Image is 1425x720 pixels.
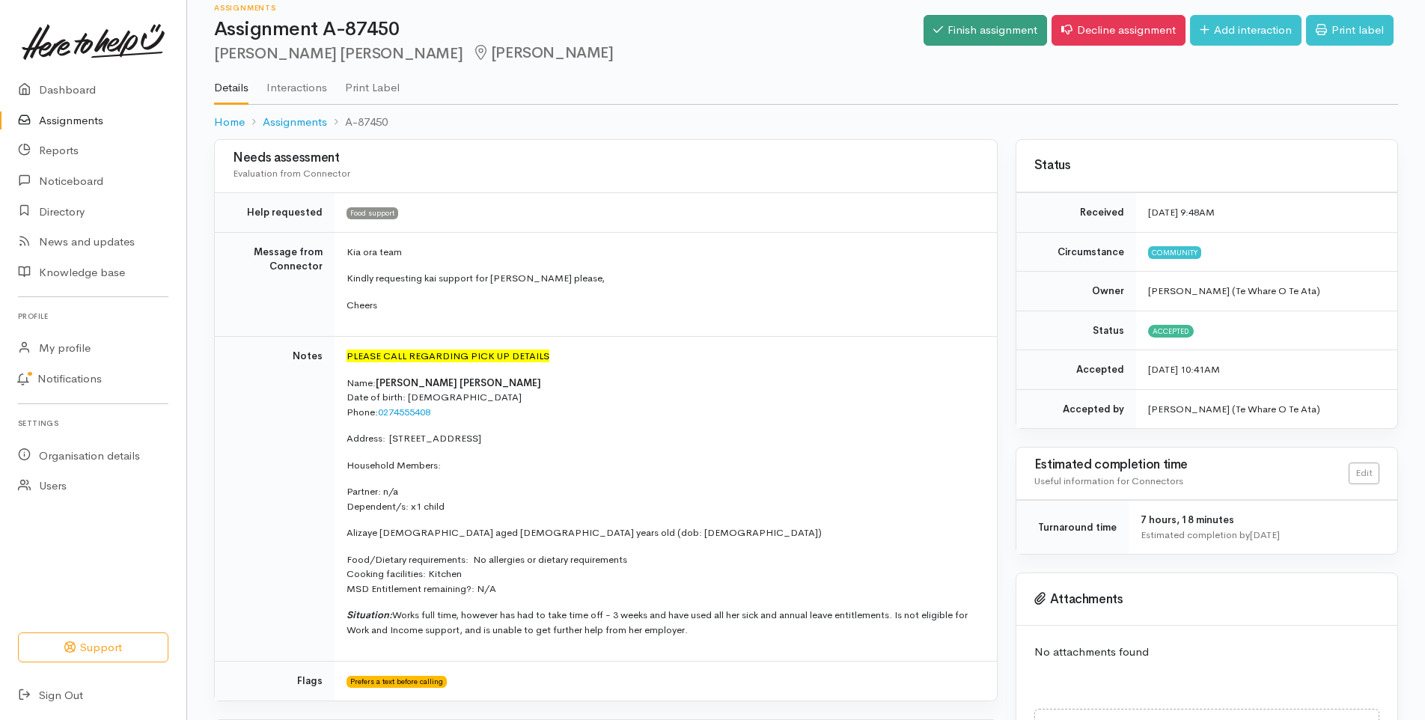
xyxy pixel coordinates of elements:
p: Household Members: [347,458,979,473]
span: Prefers a text before calling [347,676,447,688]
td: Owner [1016,272,1136,311]
td: Notes [215,337,335,662]
i: Situation: [347,608,392,621]
h3: Estimated completion time [1034,458,1349,472]
nav: breadcrumb [214,105,1398,140]
td: Circumstance [1016,232,1136,272]
span: Useful information for Connectors [1034,475,1183,487]
div: Estimated completion by [1141,528,1379,543]
a: Print Label [345,61,400,103]
h6: Settings [18,413,168,433]
li: A-87450 [327,114,388,131]
a: Home [214,114,245,131]
p: Partner: n/a Dependent/s: x1 child [347,484,979,513]
h3: Status [1034,159,1379,173]
td: Help requested [215,193,335,233]
span: Community [1148,246,1201,258]
h1: Assignment A-87450 [214,19,924,40]
a: Interactions [266,61,327,103]
p: Address: [STREET_ADDRESS] [347,431,979,446]
a: Finish assignment [924,15,1047,46]
h3: Needs assessment [233,151,979,165]
a: Assignments [263,114,327,131]
p: Alizaye [DEMOGRAPHIC_DATA] aged [DEMOGRAPHIC_DATA] years old (dob: [DEMOGRAPHIC_DATA]) [347,525,979,540]
td: Status [1016,311,1136,350]
span: Food support [347,207,398,219]
a: Decline assignment [1052,15,1186,46]
span: 7 hours, 18 minutes [1141,513,1234,526]
h2: [PERSON_NAME] [PERSON_NAME] [214,45,924,62]
td: Flags [215,662,335,701]
p: No attachments found [1034,644,1379,661]
p: Works full time, however has had to take time off - 3 weeks and have used all her sick and annual... [347,608,979,637]
a: 0274555408 [378,406,430,418]
a: Add interaction [1190,15,1302,46]
font: PLEASE CALL REGARDING PICK UP DETAILS [347,350,549,362]
p: Food/Dietary requirements: No allergies or dietary requirements Cooking facilities: Kitchen MSD E... [347,552,979,597]
span: [PERSON_NAME] [472,43,613,62]
p: Name: Date of birth: [DEMOGRAPHIC_DATA] Phone: [347,376,979,420]
span: Evaluation from Connector [233,167,350,180]
button: Support [18,632,168,663]
td: [PERSON_NAME] (Te Whare O Te Ata) [1136,389,1397,428]
td: Received [1016,193,1136,233]
span: [PERSON_NAME] (Te Whare O Te Ata) [1148,284,1320,297]
span: [PERSON_NAME] [PERSON_NAME] [376,376,541,389]
span: Accepted [1148,325,1194,337]
p: Kia ora team [347,245,979,260]
td: Turnaround time [1016,501,1129,555]
td: Accepted by [1016,389,1136,428]
time: [DATE] 9:48AM [1148,206,1215,219]
td: Message from Connector [215,232,335,337]
p: Kindly requesting kai support for [PERSON_NAME] please, [347,271,979,286]
a: Print label [1306,15,1394,46]
h6: Profile [18,306,168,326]
p: Cheers [347,298,979,313]
time: [DATE] [1250,528,1280,541]
a: Edit [1349,463,1379,484]
h3: Attachments [1034,592,1379,607]
a: Details [214,61,248,105]
td: Accepted [1016,350,1136,390]
h6: Assignments [214,4,924,12]
time: [DATE] 10:41AM [1148,363,1220,376]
